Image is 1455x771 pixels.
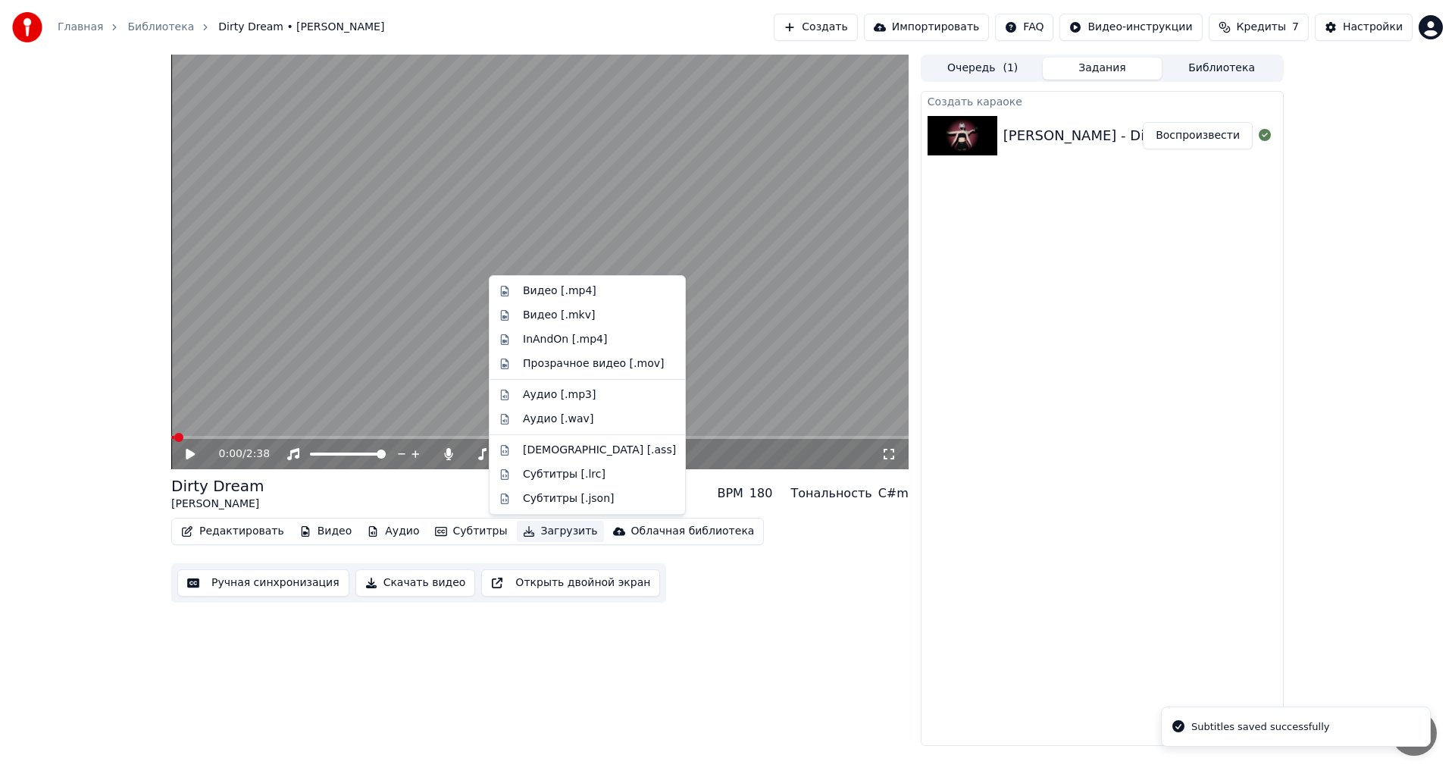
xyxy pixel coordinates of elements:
button: Субтитры [429,521,514,542]
div: Субтитры [.lrc] [523,467,605,482]
span: Dirty Dream • [PERSON_NAME] [218,20,384,35]
span: Кредиты [1237,20,1286,35]
a: Главная [58,20,103,35]
button: Видео-инструкции [1059,14,1202,41]
div: Аудио [.mp3] [523,387,596,403]
button: Открыть двойной экран [481,569,660,597]
button: Воспроизвести [1143,122,1253,149]
span: 2:38 [246,447,270,462]
div: InAndOn [.mp4] [523,332,608,347]
button: Редактировать [175,521,290,542]
div: Dirty Dream [171,475,264,497]
button: Кредиты7 [1209,14,1309,41]
div: Видео [.mkv] [523,308,595,323]
button: Скачать видео [355,569,476,597]
div: Прозрачное видео [.mov] [523,356,664,371]
button: Настройки [1315,14,1413,41]
button: FAQ [995,14,1053,41]
div: [DEMOGRAPHIC_DATA] [.ass] [523,443,676,458]
span: 0:00 [219,447,242,462]
div: BPM [717,484,743,503]
button: Задания [1043,58,1162,80]
button: Очередь [923,58,1043,80]
div: Субтитры [.json] [523,491,615,506]
div: Subtitles saved successfully [1191,719,1329,735]
img: youka [12,12,42,42]
div: Создать караоке [921,92,1283,110]
div: [PERSON_NAME] [171,497,264,512]
div: [PERSON_NAME] - Dirty Dream [1003,125,1214,146]
span: 7 [1292,20,1299,35]
div: Облачная библиотека [631,524,755,539]
div: C#m [878,484,909,503]
span: ( 1 ) [1003,61,1018,76]
div: Тональность [790,484,871,503]
div: Видео [.mp4] [523,284,596,299]
button: Ручная синхронизация [177,569,349,597]
button: Видео [293,521,358,542]
button: Импортировать [864,14,990,41]
div: / [219,447,255,462]
button: Аудио [361,521,425,542]
div: Настройки [1343,20,1403,35]
div: Аудио [.wav] [523,412,593,427]
button: Библиотека [1162,58,1281,80]
a: Библиотека [127,20,194,35]
nav: breadcrumb [58,20,384,35]
div: 180 [749,484,773,503]
button: Загрузить [517,521,604,542]
button: Создать [774,14,857,41]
